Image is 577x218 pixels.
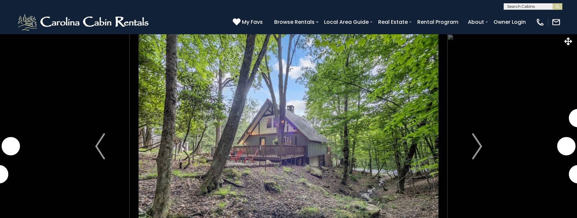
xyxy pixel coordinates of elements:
img: mail-regular-white.png [552,18,561,27]
img: White-1-2.png [16,12,152,32]
img: arrow [472,133,482,159]
a: About [465,16,487,28]
a: Real Estate [375,16,411,28]
a: Owner Login [490,16,529,28]
a: Rental Program [414,16,462,28]
a: Browse Rentals [271,16,318,28]
a: My Favs [233,18,264,26]
a: Local Area Guide [321,16,372,28]
img: arrow [95,133,105,159]
img: phone-regular-white.png [536,18,545,27]
span: My Favs [242,18,263,26]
